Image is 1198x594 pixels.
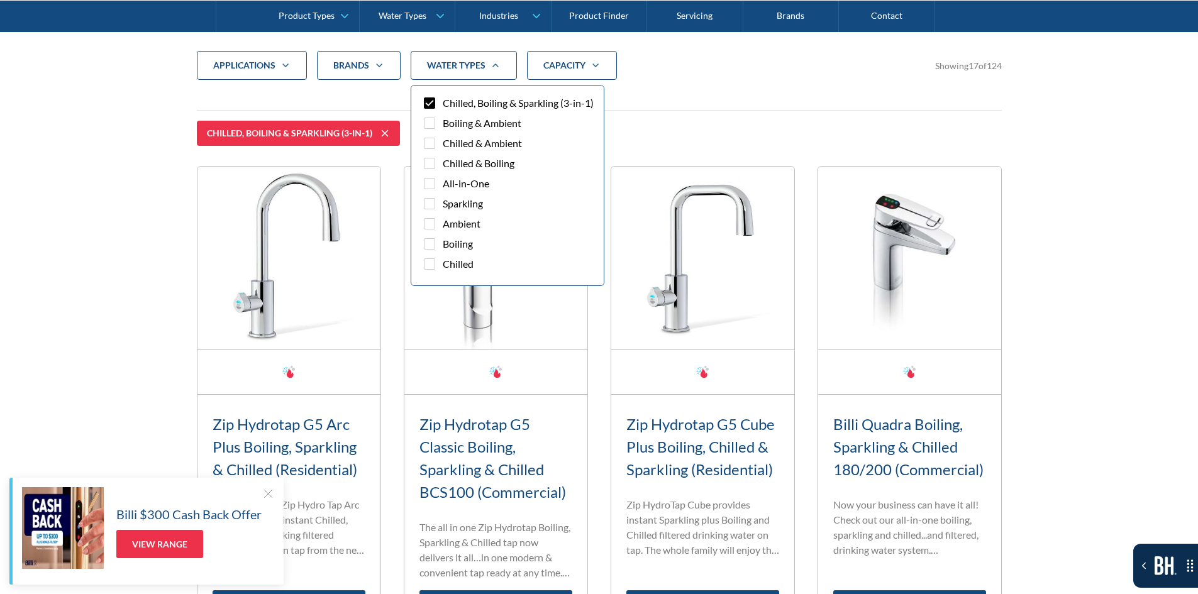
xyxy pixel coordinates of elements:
span: 124 [987,60,1002,71]
img: Zip Hydrotap G5 Arc Plus Boiling, Sparkling & Chilled (Residential) [197,167,380,349]
form: Filter 5 [197,51,1002,100]
strong: water Types [427,60,485,70]
div: Water Types [379,10,426,21]
p: Now your business can have it all! Check out our all-in-one boiling, sparkling and chilled...and ... [833,497,986,558]
strong: CAPACITY [543,60,585,70]
div: Brands [317,51,401,80]
a: View Range [116,530,203,558]
h5: Billi $300 Cash Back Offer [116,505,262,524]
p: Zip HydroTap Cube provides instant Sparkling plus Boiling and Chilled filtered drinking water on ... [626,497,779,558]
div: CAPACITY [527,51,617,80]
img: Zip Hydrotap G5 Classic Boiling, Sparkling & Chilled BCS100 (Commercial) [404,167,587,349]
span: Chilled, Boiling & Sparkling (3-in-1) [443,96,594,111]
p: The new stylish Zip Hydro Tap Arc design provides instant Chilled, Boiling and Sparking filtered ... [213,497,365,558]
img: Zip Hydrotap G5 Cube Plus Boiling, Chilled & Sparkling (Residential) [611,167,794,349]
div: applications [213,59,275,72]
img: Billi $300 Cash Back Offer [22,487,104,569]
span: 17 [968,60,979,71]
h3: Billi Quadra Boiling, Sparkling & Chilled 180/200 (Commercial) [833,413,986,481]
div: Brands [333,59,369,72]
p: The all in one Zip Hydrotap Boiling, Sparkling & Chilled tap now delivers it all…in one modern & ... [419,520,572,580]
img: Billi Quadra Boiling, Sparkling & Chilled 180/200 (Commercial) [818,167,1001,349]
div: water Types [411,51,517,80]
div: applications [197,51,307,80]
h3: Zip Hydrotap G5 Cube Plus Boiling, Chilled & Sparkling (Residential) [626,413,779,481]
div: Industries [479,10,518,21]
nav: water Types [411,85,604,286]
div: Chilled, Boiling & Sparkling (3-in-1) [207,127,372,140]
h3: Zip Hydrotap G5 Arc Plus Boiling, Sparkling & Chilled (Residential) [213,413,365,481]
div: Showing of [935,59,1002,72]
div: Product Types [279,10,335,21]
h3: Zip Hydrotap G5 Classic Boiling, Sparkling & Chilled BCS100 (Commercial) [419,413,572,503]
